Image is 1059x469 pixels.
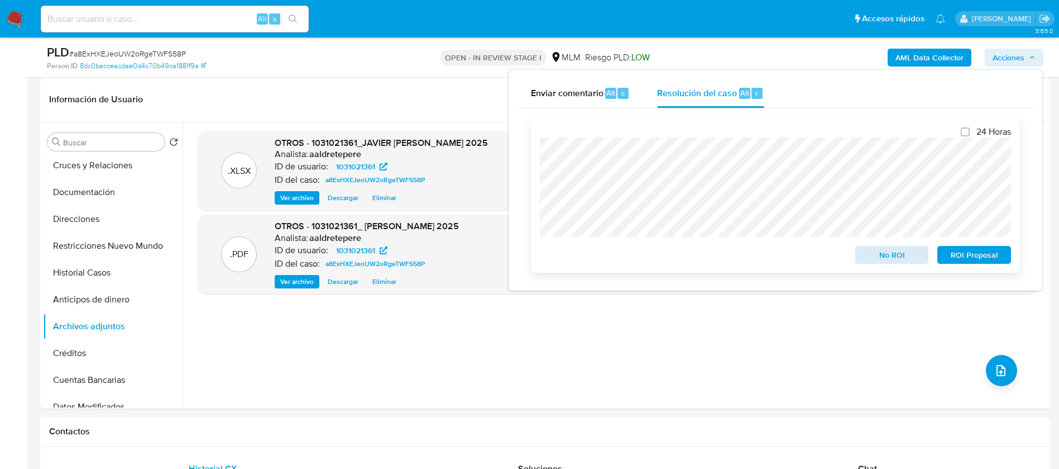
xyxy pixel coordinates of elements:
[985,49,1043,67] button: Acciones
[43,286,183,313] button: Anticipos de dinero
[309,149,361,160] h6: aaldretepere
[1035,26,1053,35] span: 3.155.0
[336,244,375,257] span: 1031021361
[275,220,459,233] span: OTROS - 1031021361_ [PERSON_NAME] 2025
[740,88,749,98] span: Alt
[367,275,402,288] button: Eliminar
[41,12,309,26] input: Buscar usuario o caso...
[43,233,183,259] button: Restricciones Nuevo Mundo
[321,173,429,187] a: a8ExHXEJeoUW2oRgeTWFS58P
[309,233,361,244] h6: aaldretepere
[258,13,267,24] span: Alt
[329,160,394,173] a: 1031021361
[275,245,328,256] p: ID de usuario:
[621,88,625,98] span: c
[63,138,160,148] input: Buscar
[325,173,425,187] span: a8ExHXEJeoUW2oRgeTWFS58P
[169,138,178,150] button: Volver al orden por defecto
[945,247,1003,263] span: ROI Proposal
[372,192,396,203] span: Eliminar
[531,86,603,99] span: Enviar comentario
[47,61,78,71] b: Person ID
[43,179,183,206] button: Documentación
[336,160,375,173] span: 1031021361
[863,247,921,263] span: No ROI
[280,276,314,287] span: Ver archivo
[275,191,319,205] button: Ver archivo
[325,257,425,271] span: a8ExHXEJeoUW2oRgeTWFS58P
[550,51,581,64] div: MLM
[321,257,429,271] a: a8ExHXEJeoUW2oRgeTWFS58P
[43,367,183,394] button: Cuentas Bancarias
[972,13,1035,24] p: alicia.aldreteperez@mercadolibre.com.mx
[43,340,183,367] button: Créditos
[888,49,971,67] button: AML Data Collector
[275,136,488,149] span: OTROS - 1031021361_JAVIER [PERSON_NAME] 2025
[52,138,61,146] button: Buscar
[657,86,737,99] span: Resolución del caso
[936,14,945,23] a: Notificaciones
[43,313,183,340] button: Archivos adjuntos
[43,259,183,286] button: Historial Casos
[976,126,1011,138] span: 24 Horas
[275,275,319,288] button: Ver archivo
[895,49,964,67] b: AML Data Collector
[69,48,186,59] span: # a8ExHXEJeoUW2oRgeTWFS58P
[937,246,1011,264] button: ROI Proposal
[275,233,308,244] p: Analista:
[993,49,1024,67] span: Acciones
[49,94,143,105] h1: Información de Usuario
[328,192,358,203] span: Descargar
[585,51,650,64] span: Riesgo PLD:
[755,88,758,98] span: r
[328,276,358,287] span: Descargar
[961,127,970,136] input: 24 Horas
[986,355,1017,386] button: upload-file
[855,246,929,264] button: No ROI
[322,191,364,205] button: Descargar
[43,394,183,420] button: Datos Modificados
[43,152,183,179] button: Cruces y Relaciones
[372,276,396,287] span: Eliminar
[281,11,304,27] button: search-icon
[273,13,276,24] span: s
[1039,13,1051,25] a: Salir
[606,88,615,98] span: Alt
[80,61,206,71] a: 8dc0bacceacdae0d4c70b49ca1881f9a
[275,149,308,160] p: Analista:
[43,206,183,233] button: Direcciones
[275,161,328,172] p: ID de usuario:
[862,13,924,25] span: Accesos rápidos
[329,244,394,257] a: 1031021361
[230,248,248,260] p: .PDF
[275,174,320,186] p: ID del caso:
[228,165,251,177] p: .XLSX
[49,426,1041,437] h1: Contactos
[322,275,364,288] button: Descargar
[280,192,314,203] span: Ver archivo
[440,50,546,65] p: OPEN - IN REVIEW STAGE I
[631,51,650,64] span: LOW
[47,43,69,61] b: PLD
[275,258,320,269] p: ID del caso:
[367,191,402,205] button: Eliminar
